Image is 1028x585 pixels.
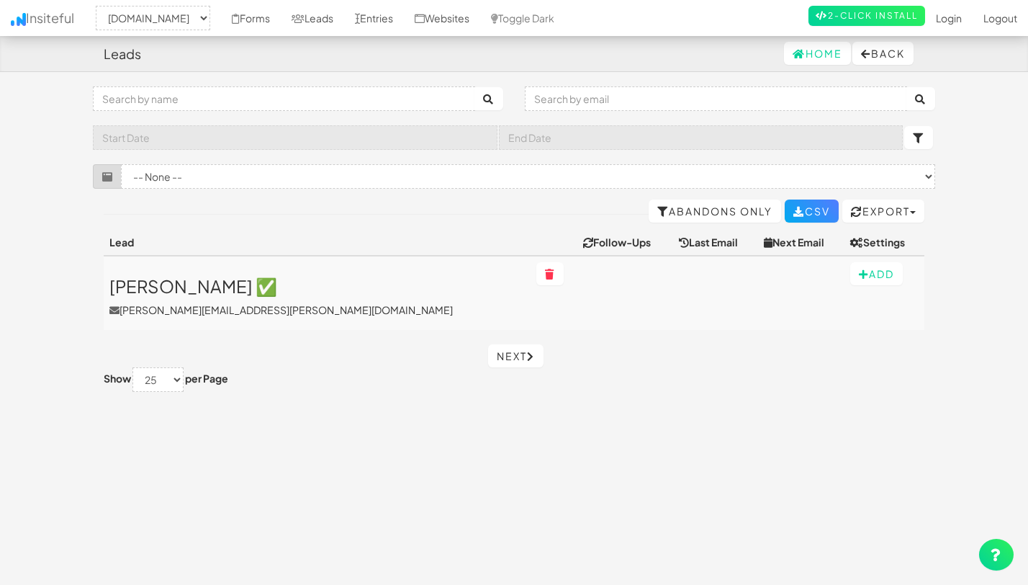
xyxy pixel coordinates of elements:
[109,277,525,295] h3: [PERSON_NAME] ✅
[93,86,475,111] input: Search by name
[525,86,907,111] input: Search by email
[104,47,141,61] h4: Leads
[577,229,672,256] th: Follow-Ups
[93,125,497,150] input: Start Date
[649,200,781,223] a: Abandons Only
[784,42,851,65] a: Home
[842,200,924,223] button: Export
[785,200,839,223] a: CSV
[109,303,525,317] p: [PERSON_NAME][EMAIL_ADDRESS][PERSON_NAME][DOMAIN_NAME]
[850,262,903,285] button: Add
[852,42,914,65] button: Back
[104,229,531,256] th: Lead
[844,229,924,256] th: Settings
[808,6,925,26] a: 2-Click Install
[488,344,544,367] a: Next
[109,277,525,317] a: [PERSON_NAME] ✅[PERSON_NAME][EMAIL_ADDRESS][PERSON_NAME][DOMAIN_NAME]
[185,371,228,385] label: per Page
[758,229,844,256] th: Next Email
[11,13,26,26] img: icon.png
[499,125,903,150] input: End Date
[104,371,131,385] label: Show
[673,229,758,256] th: Last Email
